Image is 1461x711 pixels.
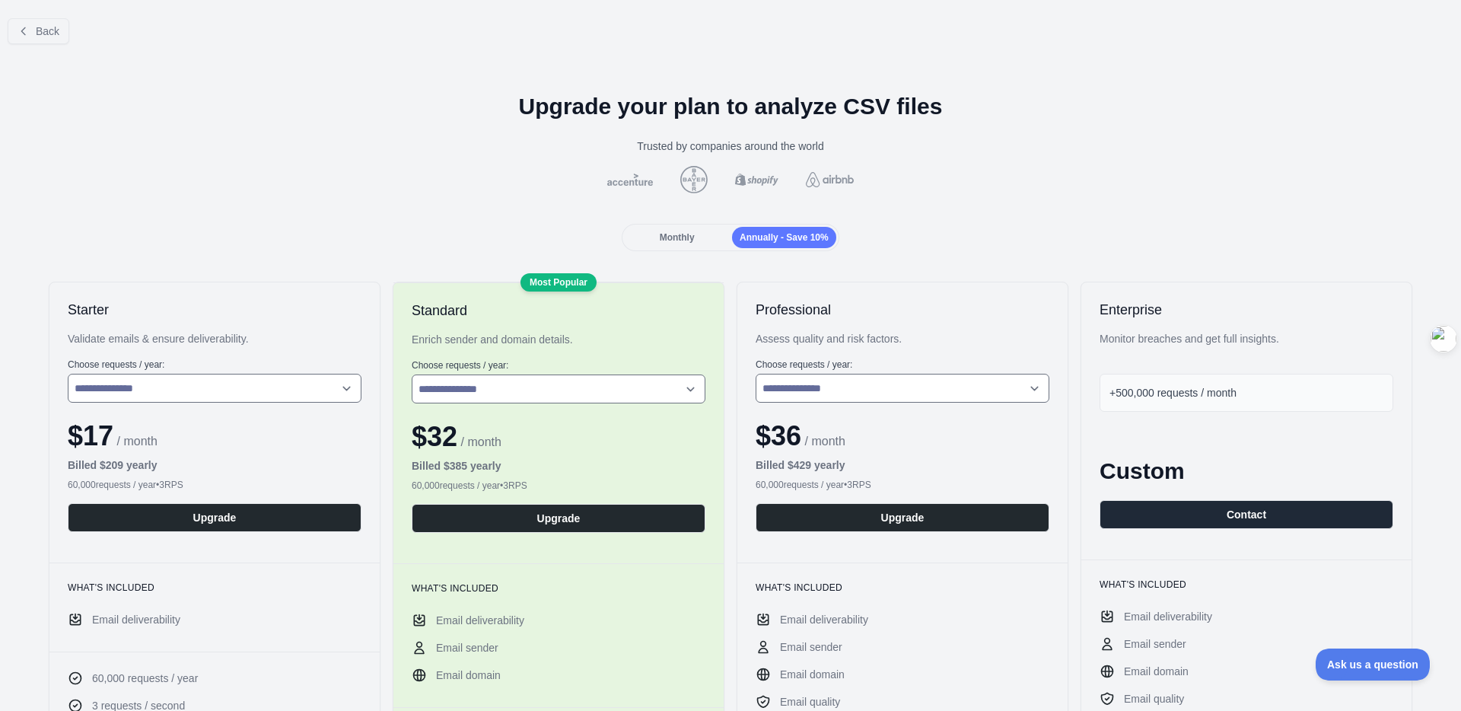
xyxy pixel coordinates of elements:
[756,301,1049,319] h2: Professional
[412,359,705,371] label: Choose requests / year :
[756,359,1049,371] label: Choose requests / year :
[412,301,705,320] h2: Standard
[412,332,705,347] div: Enrich sender and domain details.
[1109,387,1237,399] span: +500,000 requests / month
[756,331,1049,346] div: Assess quality and risk factors.
[1316,649,1431,681] iframe: Toggle Customer Support
[1100,331,1393,346] div: Monitor breaches and get full insights.
[1100,301,1393,319] h2: Enterprise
